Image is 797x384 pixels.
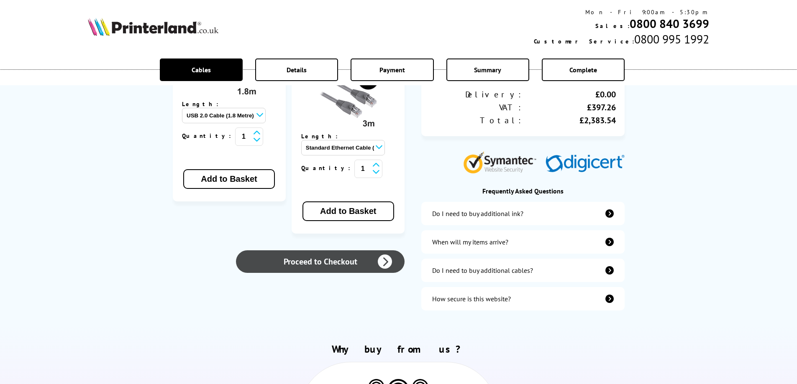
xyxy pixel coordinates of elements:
div: £0.00 [523,89,616,100]
img: Printerland Logo [88,18,218,36]
span: Payment [379,66,405,74]
div: Do I need to buy additional cables? [432,266,533,275]
span: Summary [474,66,501,74]
span: Cables [192,66,211,74]
div: Do I need to buy additional ink? [432,209,523,218]
a: items-arrive [421,230,624,254]
img: Digicert [546,155,625,173]
span: Quantity: [182,132,235,140]
div: VAT: [430,102,523,113]
span: Length: [182,100,227,108]
div: How secure is this website? [432,295,511,303]
div: Frequently Asked Questions [421,187,624,195]
img: Ethernet cable [317,68,379,131]
span: 0800 995 1992 [634,31,709,47]
button: Add to Basket [302,201,394,221]
div: Total: [430,115,523,126]
div: Delivery: [430,89,523,100]
div: Mon - Fri 9:00am - 5:30pm [534,8,709,16]
img: Symantec Website Security [463,150,542,173]
div: £397.26 [523,102,616,113]
span: Customer Service: [534,38,634,45]
span: Quantity: [301,164,354,172]
a: additional-cables [421,259,624,282]
div: £2,383.54 [523,115,616,126]
span: Sales: [595,22,630,30]
span: Details [287,66,307,74]
h2: Why buy from us? [88,343,710,356]
a: additional-ink [421,202,624,225]
span: Length: [301,132,346,140]
a: 0800 840 3699 [630,16,709,31]
a: Proceed to Checkout [236,250,405,273]
span: Complete [569,66,597,74]
div: When will my items arrive? [432,238,508,246]
button: Add to Basket [183,169,274,189]
a: secure-website [421,287,624,310]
